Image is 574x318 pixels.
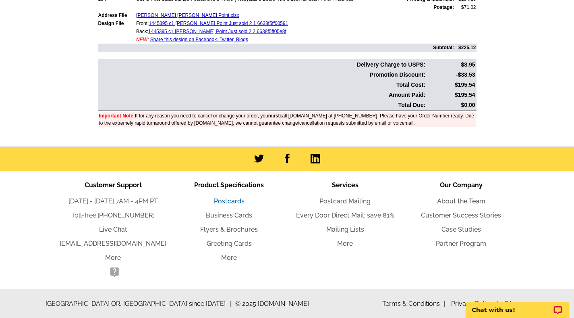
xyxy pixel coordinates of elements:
[136,27,454,36] td: Back:
[332,181,358,189] span: Services
[99,113,135,119] font: Important Note:
[60,240,166,247] a: [EMAIL_ADDRESS][DOMAIN_NAME]
[221,254,237,262] a: More
[136,13,239,18] a: [PERSON_NAME] [PERSON_NAME] Point.xlsx
[461,293,574,318] iframe: LiveChat chat widget
[99,60,426,69] td: Delivery Charge to USPS:
[55,197,171,206] li: [DATE] - [DATE] 7AM - 4PM PT
[454,44,477,52] td: $225.12
[319,197,371,205] a: Postcard Mailing
[46,299,231,309] span: [GEOGRAPHIC_DATA] OR, [GEOGRAPHIC_DATA] since [DATE]
[268,113,280,119] b: must
[105,254,121,262] a: More
[433,4,454,10] strong: Postage:
[427,80,475,90] td: $195.54
[194,181,264,189] span: Product Specifications
[98,44,454,52] td: Subtotal:
[427,70,475,79] td: -$38.53
[149,21,288,26] a: 1445395 c1 [PERSON_NAME] Point Just sold 2 1 6638f5ff00591
[206,211,252,219] a: Business Cards
[99,100,426,110] td: Total Due:
[437,197,485,205] a: About the Team
[451,300,499,308] a: Privacy Policy
[97,211,155,219] a: [PHONE_NUMBER]
[441,226,481,233] a: Case Studies
[55,211,171,220] li: Toll-free:
[421,211,501,219] a: Customer Success Stories
[207,240,252,247] a: Greeting Cards
[136,19,454,27] td: Front:
[337,240,353,247] a: More
[99,80,426,90] td: Total Cost:
[296,211,394,219] a: Every Door Direct Mail: save 81%
[214,197,245,205] a: Postcards
[440,181,483,189] span: Our Company
[98,19,136,27] td: Design File
[99,112,476,127] td: If for any reason you need to cancel or change your order, you call [DOMAIN_NAME] at [PHONE_NUMBE...
[454,3,477,11] td: $71.02
[427,100,475,110] td: $0.00
[436,240,486,247] a: Partner Program
[326,226,364,233] a: Mailing Lists
[99,90,426,100] td: Amount Paid:
[235,299,309,309] span: © 2025 [DOMAIN_NAME]
[427,90,475,100] td: $195.54
[200,226,258,233] a: Flyers & Brochures
[98,11,136,19] td: Address File
[136,37,149,42] span: NEW:
[85,181,142,189] span: Customer Support
[427,60,475,69] td: $8.95
[148,29,286,34] a: 1445395 c1 [PERSON_NAME] Point Just sold 2 2 6638f5ff05e8f
[99,226,127,233] a: Live Chat
[150,37,248,42] a: Share this design on Facebook, Twitter, Blogs
[99,70,426,79] td: Promotion Discount:
[382,300,446,308] a: Terms & Conditions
